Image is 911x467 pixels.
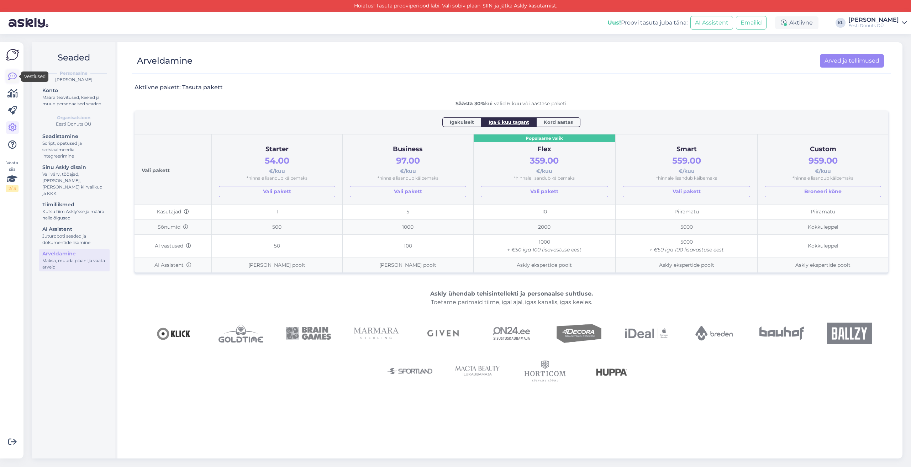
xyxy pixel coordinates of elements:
[474,134,615,143] div: Populaarne valik
[649,246,724,253] i: + €50 iga 100 lisavastuse eest
[60,70,88,76] b: Personaalne
[544,118,573,126] span: Kord aastas
[151,311,196,356] img: Klick
[38,121,110,127] div: Eesti Donuts OÜ
[624,311,669,356] img: IDeal
[523,359,568,383] img: Horticom
[211,258,342,272] td: [PERSON_NAME] poolt
[42,133,106,140] div: Seadistamine
[473,204,615,219] td: 10
[42,201,106,208] div: Tiimiliikmed
[42,258,106,270] div: Maksa, muuda plaani ja vaata arveid
[489,118,529,126] span: Iga 6 kuu tagant
[473,235,615,258] td: 1000
[42,171,106,197] div: Vali värv, tööajad, [PERSON_NAME], [PERSON_NAME] kiirvalikud ja KKK
[481,154,608,175] div: €/kuu
[507,246,581,253] i: + €50 iga 100 lisavastuse eest
[607,19,621,26] b: Uus!
[219,154,335,175] div: €/kuu
[388,359,432,383] img: Sportland
[421,311,466,356] img: Given
[350,154,466,175] div: €/kuu
[211,219,342,235] td: 500
[135,100,888,107] div: kui valid 6 kuu või aastase paketi.
[342,204,473,219] td: 5
[765,186,881,197] button: Broneeri kõne
[590,359,635,383] img: Huppa
[21,71,48,82] div: Vestlused
[135,235,211,258] td: AI vastused
[42,140,106,159] div: Script, õpetused ja sotsiaalmeedia integreerimine
[218,311,263,356] img: Goldtime
[135,204,211,219] td: Kasutajad
[690,16,733,30] button: AI Assistent
[42,87,106,94] div: Konto
[6,185,19,192] div: 2 / 3
[765,175,881,182] div: *hinnale lisandub käibemaks
[848,23,899,28] div: Eesti Donuts OÜ
[775,16,818,29] div: Aktiivne
[342,235,473,258] td: 100
[615,258,757,272] td: Askly ekspertide poolt
[38,76,110,83] div: [PERSON_NAME]
[615,219,757,235] td: 5000
[480,2,495,9] a: SIIN
[848,17,899,23] div: [PERSON_NAME]
[42,225,106,233] div: AI Assistent
[6,160,19,192] div: Vaata siia
[623,186,750,197] a: Vali pakett
[38,51,110,64] h2: Seaded
[350,144,466,154] div: Business
[354,311,399,356] img: Marmarasterling
[39,132,110,160] a: SeadistamineScript, õpetused ja sotsiaalmeedia integreerimine
[286,311,331,356] img: Braingames
[836,18,846,28] div: KL
[42,250,106,258] div: Arveldamine
[455,100,485,107] b: Säästa 30%
[137,54,193,68] div: Arveldamine
[827,311,872,356] img: Ballzy
[135,219,211,235] td: Sõnumid
[219,186,335,197] a: Vali pakett
[623,154,750,175] div: €/kuu
[481,186,608,197] a: Vali pakett
[39,249,110,271] a: ArveldamineMaksa, muuda plaani ja vaata arveid
[623,175,750,182] div: *hinnale lisandub käibemaks
[623,144,750,154] div: Smart
[848,17,907,28] a: [PERSON_NAME]Eesti Donuts OÜ
[142,142,204,197] div: Vali pakett
[39,200,110,222] a: TiimiliikmedKutsu tiim Askly'sse ja määra neile õigused
[57,115,90,121] b: Organisatsioon
[219,144,335,154] div: Starter
[39,86,110,108] a: KontoMäära teavitused, keeled ja muud personaalsed seaded
[396,155,420,166] span: 97.00
[6,48,19,62] img: Askly Logo
[615,235,757,258] td: 5000
[211,204,342,219] td: 1
[455,359,500,383] img: Mactabeauty
[42,208,106,221] div: Kutsu tiim Askly'sse ja määra neile õigused
[758,258,888,272] td: Askly ekspertide poolt
[758,235,888,258] td: Kokkuleppel
[211,235,342,258] td: 50
[809,155,838,166] span: 959.00
[430,290,593,297] b: Askly ühendab tehisintellekti ja personaalse suhtluse.
[758,219,888,235] td: Kokkuleppel
[607,18,688,27] div: Proovi tasuta juba täna:
[342,219,473,235] td: 1000
[765,154,881,175] div: €/kuu
[39,224,110,247] a: AI AssistentJuturoboti seaded ja dokumentide lisamine
[42,94,106,107] div: Määra teavitused, keeled ja muud personaalsed seaded
[473,258,615,272] td: Askly ekspertide poolt
[820,54,884,68] a: Arved ja tellimused
[473,219,615,235] td: 2000
[42,233,106,246] div: Juturoboti seaded ja dokumentide lisamine
[758,204,888,219] td: Piiramatu
[672,155,701,166] span: 559.00
[615,204,757,219] td: Piiramatu
[481,144,608,154] div: Flex
[450,118,474,126] span: Igakuiselt
[350,175,466,182] div: *hinnale lisandub käibemaks
[265,155,289,166] span: 54.00
[759,311,804,356] img: bauhof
